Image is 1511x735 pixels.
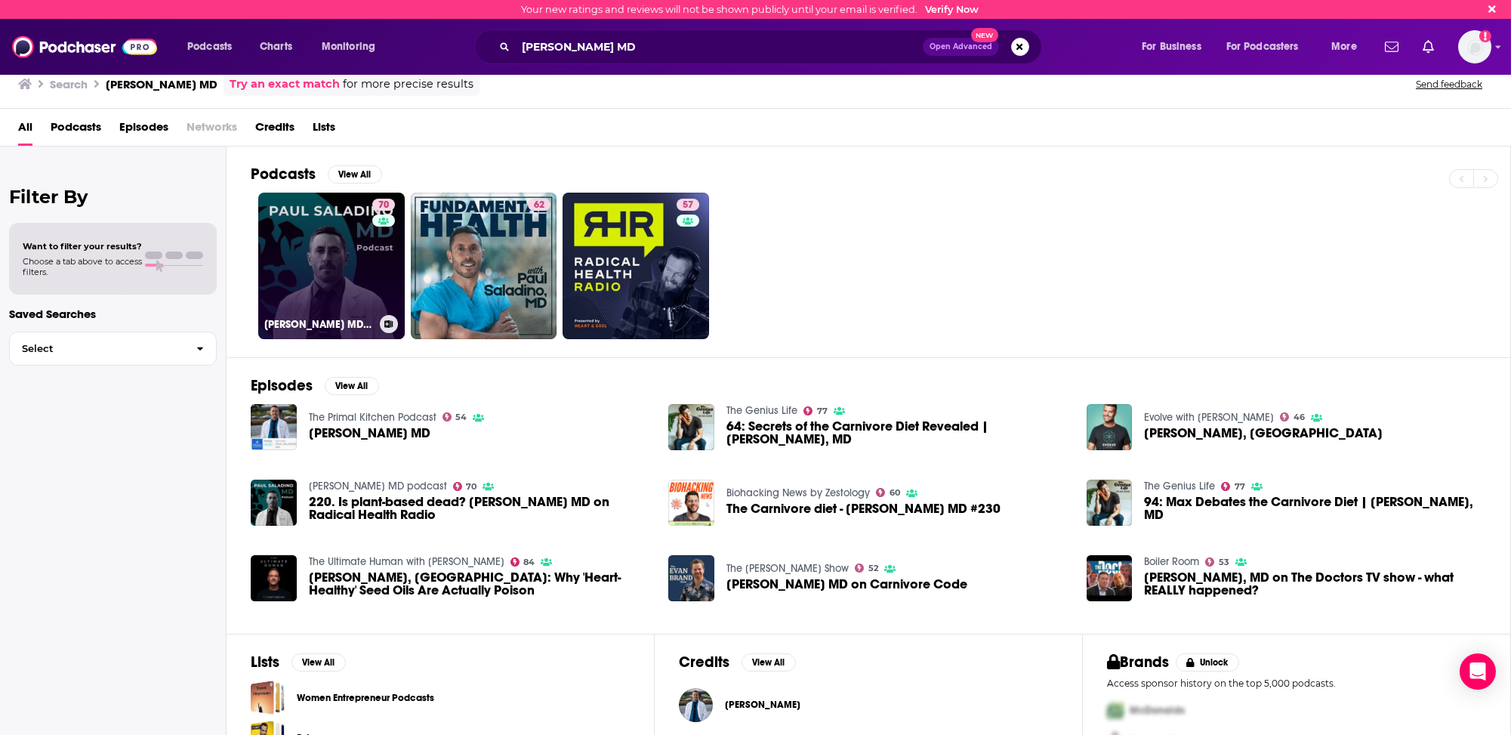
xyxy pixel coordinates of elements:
button: Unlock [1176,653,1240,672]
span: Open Advanced [930,43,992,51]
a: 53 [1205,557,1229,567]
a: The Evan Brand Show [726,562,849,575]
a: Episodes [119,115,168,146]
button: open menu [177,35,251,59]
span: 46 [1294,414,1305,421]
a: Paul Saladino MD podcast [309,480,447,493]
a: Dr. Paul Saladino [679,688,713,722]
a: The Carnivore diet - Paul Saladino MD #230 [726,502,1001,515]
img: The Carnivore diet - Paul Saladino MD #230 [668,480,714,526]
button: Dr. Paul SaladinoDr. Paul Saladino [679,681,1058,729]
a: Paul Saladino, MD [1144,427,1383,440]
span: McDonalds [1130,704,1185,717]
button: open menu [311,35,395,59]
a: Lists [313,115,335,146]
span: 52 [868,565,878,572]
a: Women Entrepreneur Podcasts [251,681,285,715]
img: User Profile [1458,30,1491,63]
a: Boiler Room [1144,555,1199,568]
h2: Credits [679,653,729,672]
a: Credits [255,115,294,146]
p: Access sponsor history on the top 5,000 podcasts. [1107,678,1486,689]
a: 220. Is plant-based dead? Paul Saladino MD on Radical Health Radio [309,496,651,521]
a: Charts [250,35,301,59]
input: Search podcasts, credits, & more... [516,35,923,59]
span: for more precise results [343,76,473,93]
a: Podchaser - Follow, Share and Rate Podcasts [12,32,157,61]
div: Open Intercom Messenger [1460,653,1496,690]
span: All [18,115,32,146]
img: Paul Saladino, MD on The Doctors TV show - what REALLY happened? [1087,555,1133,601]
a: The Primal Kitchen Podcast [309,411,436,424]
span: 54 [455,414,467,421]
span: [PERSON_NAME] MD on Carnivore Code [726,578,967,591]
button: Open AdvancedNew [923,38,999,56]
a: Try an exact match [230,76,340,93]
span: [PERSON_NAME], MD on The Doctors TV show - what REALLY happened? [1144,571,1486,597]
a: Podcasts [51,115,101,146]
h3: Search [50,77,88,91]
span: Logged in as BretAita [1458,30,1491,63]
span: [PERSON_NAME] MD [309,427,430,440]
span: Networks [187,115,237,146]
span: 70 [378,198,389,213]
a: Dr. Paul Saladino MD on Carnivore Code [726,578,967,591]
a: 46 [1280,412,1305,422]
a: Paul Saladino MD [251,404,297,450]
a: Show notifications dropdown [1379,34,1405,60]
span: 53 [1219,559,1229,566]
span: Monitoring [322,36,375,57]
span: New [971,28,998,42]
a: PodcastsView All [251,165,382,184]
p: Saved Searches [9,307,217,321]
span: 77 [1235,483,1245,490]
span: 220. Is plant-based dead? [PERSON_NAME] MD on Radical Health Radio [309,496,651,521]
a: Paul Saladino, MD: Why 'Heart-Healthy' Seed Oils Are Actually Poison [309,571,651,597]
a: 52 [855,564,878,573]
a: Paul Saladino, MD: Why 'Heart-Healthy' Seed Oils Are Actually Poison [251,555,297,601]
a: Show notifications dropdown [1417,34,1440,60]
button: View All [742,653,796,672]
a: 64: Secrets of the Carnivore Diet Revealed | Paul Saladino, MD [726,420,1068,446]
span: Select [10,344,184,354]
a: Paul Saladino, MD [1087,404,1133,450]
span: Podcasts [187,36,232,57]
span: 60 [890,489,900,496]
h3: [PERSON_NAME] MD podcast [264,318,374,331]
img: Dr. Paul Saladino MD on Carnivore Code [668,555,714,601]
a: 84 [510,557,535,567]
span: For Podcasters [1226,36,1299,57]
a: 57 [677,199,699,211]
button: View All [291,653,346,672]
a: 94: Max Debates the Carnivore Diet | Paul Saladino, MD [1144,496,1486,521]
h2: Brands [1107,653,1170,672]
a: Women Entrepreneur Podcasts [297,690,434,706]
a: The Genius Life [1144,480,1215,493]
button: Show profile menu [1458,30,1491,63]
h2: Filter By [9,186,217,208]
img: First Pro Logo [1101,695,1130,726]
button: View All [328,165,382,184]
button: Send feedback [1411,78,1487,91]
h3: [PERSON_NAME] MD [106,77,217,91]
button: open menu [1217,35,1321,59]
span: [PERSON_NAME] [725,699,800,711]
div: Your new ratings and reviews will not be shown publicly until your email is verified. [521,4,979,15]
img: 220. Is plant-based dead? Paul Saladino MD on Radical Health Radio [251,480,297,526]
a: The Ultimate Human with Gary Brecka [309,555,504,568]
div: Search podcasts, credits, & more... [489,29,1056,64]
h2: Podcasts [251,165,316,184]
span: 70 [466,483,476,490]
a: 62 [528,199,550,211]
span: Want to filter your results? [23,241,142,252]
a: 70 [453,482,477,491]
span: 84 [523,559,535,566]
span: [PERSON_NAME], [GEOGRAPHIC_DATA] [1144,427,1383,440]
a: 57 [563,193,709,339]
img: 94: Max Debates the Carnivore Diet | Paul Saladino, MD [1087,480,1133,526]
